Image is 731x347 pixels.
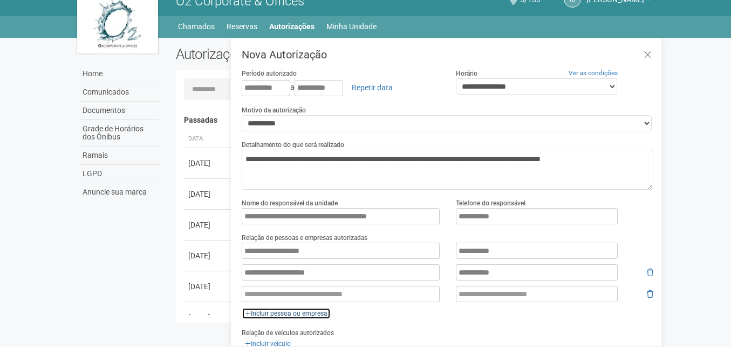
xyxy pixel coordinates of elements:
[456,69,477,78] label: Horário
[242,78,440,97] div: a
[269,19,315,34] a: Autorizações
[242,69,297,78] label: Período autorizado
[242,198,338,208] label: Nome do responsável da unidade
[242,328,334,338] label: Relação de veículos autorizados
[345,78,400,97] a: Repetir data
[188,219,228,230] div: [DATE]
[569,69,618,77] a: Ver as condições
[456,198,525,208] label: Telefone do responsável
[647,290,653,298] i: Remover
[80,102,160,120] a: Documentos
[188,250,228,261] div: [DATE]
[188,281,228,292] div: [DATE]
[184,130,233,148] th: Data
[176,46,407,62] h2: Autorizações
[242,105,306,115] label: Motivo da autorização
[80,120,160,146] a: Grade de Horários dos Ônibus
[227,19,257,34] a: Reservas
[80,165,160,183] a: LGPD
[188,158,228,169] div: [DATE]
[242,233,367,243] label: Relação de pessoas e empresas autorizadas
[80,146,160,165] a: Ramais
[242,49,653,60] h3: Nova Autorização
[188,189,228,199] div: [DATE]
[80,83,160,102] a: Comunicados
[242,140,344,150] label: Detalhamento do que será realizado
[184,116,646,124] h4: Passadas
[242,308,331,319] a: Incluir pessoa ou empresa
[178,19,215,34] a: Chamados
[188,312,228,323] div: [DATE]
[647,269,653,276] i: Remover
[326,19,377,34] a: Minha Unidade
[80,65,160,83] a: Home
[80,183,160,201] a: Anuncie sua marca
